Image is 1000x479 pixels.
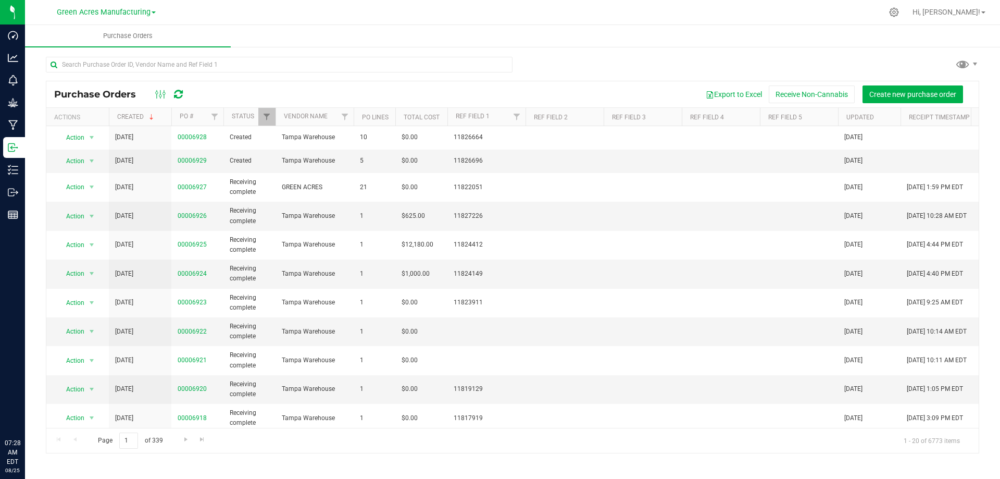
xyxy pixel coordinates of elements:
[230,350,269,370] span: Receiving complete
[258,108,276,126] a: Filter
[913,8,980,16] span: Hi, [PERSON_NAME]!
[282,240,347,250] span: Tampa Warehouse
[402,156,418,166] span: $0.00
[230,177,269,197] span: Receiving complete
[907,269,963,279] span: [DATE] 4:40 PM EDT
[362,114,389,121] a: PO Lines
[768,114,802,121] a: Ref Field 5
[360,355,389,365] span: 1
[8,30,18,41] inline-svg: Dashboard
[57,353,85,368] span: Action
[5,466,20,474] p: 08/25
[85,266,98,281] span: select
[57,411,85,425] span: Action
[85,382,98,397] span: select
[25,25,231,47] a: Purchase Orders
[360,384,389,394] span: 1
[844,298,863,308] span: [DATE]
[57,130,85,145] span: Action
[895,433,968,448] span: 1 - 20 of 6773 items
[115,269,133,279] span: [DATE]
[115,240,133,250] span: [DATE]
[57,324,85,339] span: Action
[230,322,269,341] span: Receiving complete
[844,355,863,365] span: [DATE]
[178,157,207,164] a: 00006929
[230,408,269,428] span: Receiving complete
[402,384,418,394] span: $0.00
[57,382,85,397] span: Action
[230,206,269,226] span: Receiving complete
[360,269,389,279] span: 1
[846,114,874,121] a: Updated
[8,210,18,220] inline-svg: Reports
[360,413,389,423] span: 1
[402,240,433,250] span: $12,180.00
[8,165,18,175] inline-svg: Inventory
[454,211,519,221] span: 11827226
[119,433,138,449] input: 1
[282,156,347,166] span: Tampa Warehouse
[8,97,18,108] inline-svg: Grow
[454,240,519,250] span: 11824412
[115,327,133,337] span: [DATE]
[402,327,418,337] span: $0.00
[5,438,20,466] p: 07:28 AM EDT
[907,211,967,221] span: [DATE] 10:28 AM EDT
[10,396,42,427] iframe: Resource center
[907,240,963,250] span: [DATE] 4:44 PM EDT
[844,269,863,279] span: [DATE]
[844,211,863,221] span: [DATE]
[844,182,863,192] span: [DATE]
[360,156,389,166] span: 5
[178,133,207,141] a: 00006928
[117,113,156,120] a: Created
[115,384,133,394] span: [DATE]
[115,298,133,308] span: [DATE]
[282,182,347,192] span: GREEN ACRES
[282,298,347,308] span: Tampa Warehouse
[89,433,171,449] span: Page of 339
[230,235,269,255] span: Receiving complete
[404,114,440,121] a: Total Cost
[907,355,967,365] span: [DATE] 10:11 AM EDT
[85,238,98,252] span: select
[282,132,347,142] span: Tampa Warehouse
[8,142,18,153] inline-svg: Inbound
[57,296,85,310] span: Action
[178,270,207,277] a: 00006924
[402,298,418,308] span: $0.00
[907,413,963,423] span: [DATE] 3:09 PM EDT
[454,269,519,279] span: 11824149
[85,130,98,145] span: select
[57,154,85,168] span: Action
[282,384,347,394] span: Tampa Warehouse
[85,296,98,310] span: select
[844,327,863,337] span: [DATE]
[85,154,98,168] span: select
[456,113,490,120] a: Ref Field 1
[690,114,724,121] a: Ref Field 4
[8,120,18,130] inline-svg: Manufacturing
[360,132,389,142] span: 10
[8,187,18,198] inline-svg: Outbound
[115,211,133,221] span: [DATE]
[844,240,863,250] span: [DATE]
[534,114,568,121] a: Ref Field 2
[57,266,85,281] span: Action
[54,89,146,100] span: Purchase Orders
[402,211,425,221] span: $625.00
[178,414,207,422] a: 00006918
[360,182,389,192] span: 21
[8,75,18,85] inline-svg: Monitoring
[115,132,133,142] span: [DATE]
[907,298,963,308] span: [DATE] 9:25 AM EDT
[508,108,526,126] a: Filter
[360,298,389,308] span: 1
[907,182,963,192] span: [DATE] 1:59 PM EDT
[85,353,98,368] span: select
[178,241,207,248] a: 00006925
[284,113,328,120] a: Vendor Name
[454,413,519,423] span: 11817919
[282,327,347,337] span: Tampa Warehouse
